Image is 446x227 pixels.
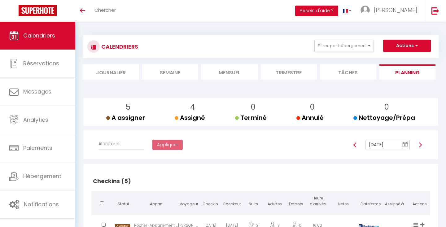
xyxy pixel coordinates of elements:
[420,199,441,222] iframe: Chat
[100,40,138,54] h3: CALENDRIERS
[23,32,55,39] span: Calendriers
[23,116,48,124] span: Analytics
[23,59,59,67] span: Réservations
[94,7,116,13] span: Chercher
[320,64,376,80] li: Tâches
[307,191,328,213] th: Heure d'arrivée
[353,113,415,122] span: Nettoyage/Prépa
[295,6,338,16] button: Besoin d'aide ?
[5,2,24,21] button: Ouvrir le widget de chat LiveChat
[404,144,407,146] text: 11
[365,140,410,150] input: Select Date
[175,113,205,122] span: Assigné
[180,101,205,113] p: 4
[374,6,417,14] span: [PERSON_NAME]
[200,191,221,213] th: Checkin
[352,142,357,147] img: arrow-left3.svg
[142,64,199,80] li: Semaine
[410,191,430,213] th: Actions
[235,113,267,122] span: Terminé
[361,6,370,15] img: ...
[379,191,409,213] th: Assigné à
[118,201,129,207] span: Statut
[328,191,359,213] th: Notes
[23,172,61,180] span: Hébergement
[106,113,145,122] span: A assigner
[23,88,51,95] span: Messages
[286,191,307,213] th: Enfants
[243,191,264,213] th: Nuits
[240,101,267,113] p: 0
[111,101,145,113] p: 5
[24,200,59,208] span: Notifications
[418,142,423,147] img: arrow-right3.svg
[314,40,374,52] button: Filtrer par hébergement
[383,40,431,52] button: Actions
[301,101,324,113] p: 0
[83,64,139,80] li: Journalier
[296,113,324,122] span: Annulé
[221,191,243,213] th: Checkout
[261,64,317,80] li: Trimestre
[358,101,415,113] p: 0
[23,144,52,152] span: Paiements
[379,64,436,80] li: Planning
[152,140,183,150] button: Appliquer
[201,64,258,80] li: Mensuel
[91,172,430,191] h2: Checkins (5)
[178,191,199,213] th: Voyageur
[150,201,163,207] span: Appart
[264,191,285,213] th: Adultes
[359,191,379,213] th: Plateforme
[19,5,57,16] img: Super Booking
[431,7,439,15] img: logout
